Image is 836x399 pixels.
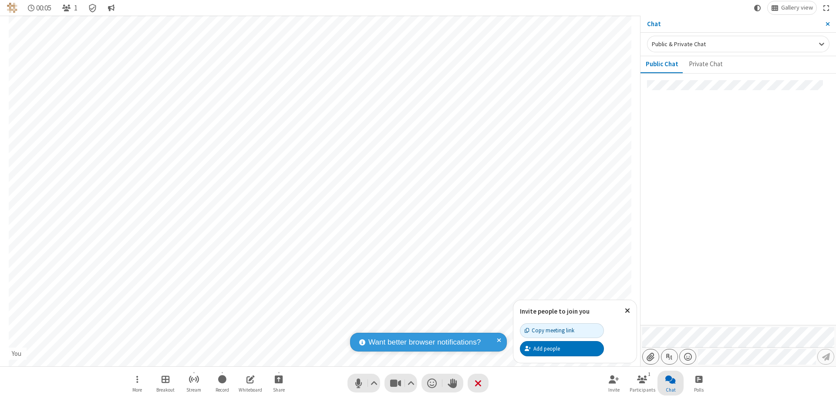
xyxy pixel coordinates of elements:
button: Stop video (⌘+Shift+V) [384,374,417,392]
p: Chat [647,19,819,29]
button: Open participant list [58,1,81,14]
button: Fullscreen [820,1,833,14]
span: Gallery view [781,4,813,11]
div: You [9,349,25,359]
span: Chat [666,387,676,392]
img: QA Selenium DO NOT DELETE OR CHANGE [7,3,17,13]
button: Show formatting [661,349,678,365]
button: Mute (⌘+Shift+A) [347,374,380,392]
span: Breakout [156,387,175,392]
button: Copy meeting link [520,323,604,338]
span: Want better browser notifications? [368,337,481,348]
span: Whiteboard [239,387,262,392]
button: Send a reaction [421,374,442,392]
span: Polls [694,387,704,392]
span: 00:05 [36,4,51,12]
button: Add people [520,341,604,356]
button: Open participant list [629,371,655,396]
span: Record [216,387,229,392]
button: Manage Breakout Rooms [152,371,179,396]
button: Private Chat [684,56,728,73]
button: Close popover [618,300,637,321]
button: Send message [817,349,834,365]
label: Invite people to join you [520,307,590,315]
button: Raise hand [442,374,463,392]
span: Share [273,387,285,392]
button: Start sharing [266,371,292,396]
button: Start streaming [181,371,207,396]
button: Start recording [209,371,235,396]
button: Close chat [657,371,684,396]
span: Participants [630,387,655,392]
button: Public Chat [640,56,684,73]
button: Open shared whiteboard [237,371,263,396]
button: Invite participants (⌘+Shift+I) [601,371,627,396]
button: Close sidebar [819,16,836,32]
button: Using system theme [751,1,765,14]
div: Timer [24,1,55,14]
button: Conversation [104,1,118,14]
div: 1 [646,370,653,378]
button: Change layout [768,1,816,14]
span: Stream [186,387,201,392]
button: Video setting [405,374,417,392]
span: 1 [74,4,78,12]
div: Copy meeting link [525,326,574,335]
button: Audio settings [368,374,380,392]
span: Invite [608,387,620,392]
span: Public & Private Chat [652,40,706,48]
span: More [132,387,142,392]
button: End or leave meeting [468,374,489,392]
button: Open menu [679,349,696,365]
button: Open poll [686,371,712,396]
button: Open menu [124,371,150,396]
div: Meeting details Encryption enabled [84,1,101,14]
